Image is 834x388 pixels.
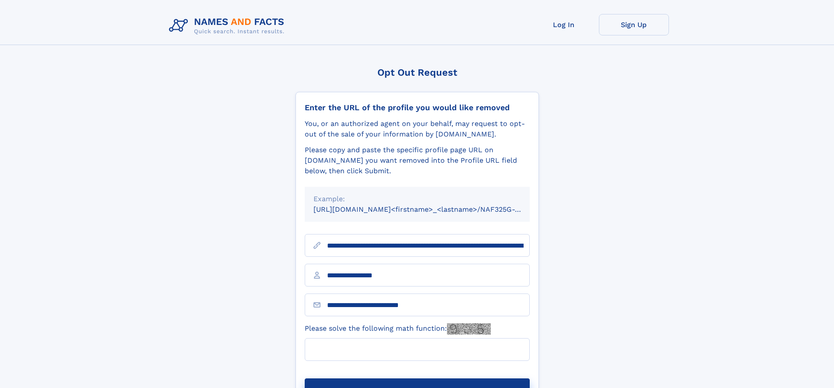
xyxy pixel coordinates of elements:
div: Enter the URL of the profile you would like removed [305,103,530,112]
a: Sign Up [599,14,669,35]
small: [URL][DOMAIN_NAME]<firstname>_<lastname>/NAF325G-xxxxxxxx [313,205,546,213]
div: Please copy and paste the specific profile page URL on [DOMAIN_NAME] you want removed into the Pr... [305,145,530,176]
div: Opt Out Request [296,67,539,78]
div: You, or an authorized agent on your behalf, may request to opt-out of the sale of your informatio... [305,119,530,140]
img: Logo Names and Facts [165,14,292,38]
a: Log In [529,14,599,35]
label: Please solve the following math function: [305,323,491,335]
div: Example: [313,194,521,204]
